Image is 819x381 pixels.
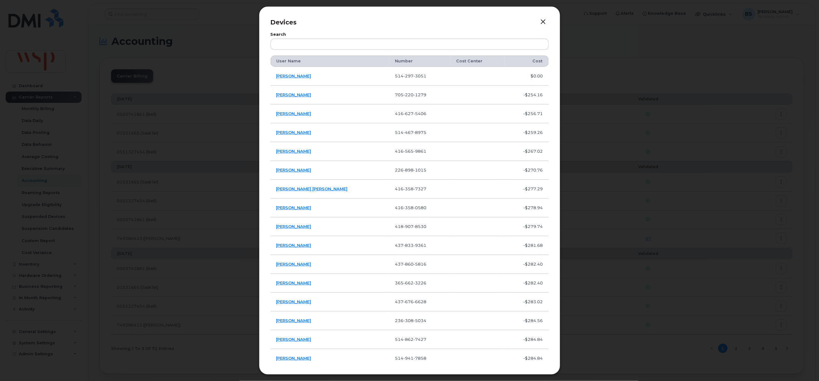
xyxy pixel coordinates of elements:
[395,111,426,116] span: 416
[504,236,549,255] td: -$281.68
[504,161,549,180] td: -$270.76
[403,243,413,248] span: 833
[413,243,426,248] span: 9361
[395,149,426,154] span: 416
[413,280,426,285] span: 3226
[504,293,549,311] td: -$283.02
[403,205,413,210] span: 358
[395,262,426,267] span: 437
[395,130,426,135] span: 514
[403,280,413,285] span: 662
[413,299,426,304] span: 6628
[395,318,426,323] span: 236
[403,167,413,172] span: 898
[413,224,426,229] span: 8530
[413,318,426,323] span: 5034
[413,262,426,267] span: 5816
[403,318,413,323] span: 308
[276,130,311,135] a: [PERSON_NAME]
[413,130,426,135] span: 8975
[276,149,311,154] a: [PERSON_NAME]
[413,205,426,210] span: 0580
[504,123,549,142] td: -$259.26
[504,330,549,349] td: -$284.84
[413,167,426,172] span: 1015
[276,167,311,172] a: [PERSON_NAME]
[504,142,549,161] td: -$267.02
[403,224,413,229] span: 907
[413,149,426,154] span: 9861
[504,274,549,293] td: -$282.40
[403,111,413,116] span: 627
[403,92,413,97] span: 220
[504,217,549,236] td: -$279.74
[276,299,311,304] a: [PERSON_NAME]
[276,243,311,248] a: [PERSON_NAME]
[395,243,426,248] span: 437
[413,186,426,191] span: 7327
[413,92,426,97] span: 1279
[395,186,426,191] span: 416
[403,299,413,304] span: 676
[395,224,426,229] span: 418
[276,262,311,267] a: [PERSON_NAME]
[276,186,348,191] a: [PERSON_NAME] [PERSON_NAME]
[395,299,426,304] span: 437
[276,224,311,229] a: [PERSON_NAME]
[504,104,549,123] td: -$256.71
[395,280,426,285] span: 365
[504,255,549,274] td: -$282.40
[276,111,311,116] a: [PERSON_NAME]
[403,149,413,154] span: 565
[504,198,549,217] td: -$278.94
[276,318,311,323] a: [PERSON_NAME]
[504,86,549,104] td: -$254.16
[504,180,549,198] td: -$277.29
[403,186,413,191] span: 358
[403,262,413,267] span: 860
[413,111,426,116] span: 5406
[276,92,311,97] a: [PERSON_NAME]
[395,205,426,210] span: 416
[276,280,311,285] a: [PERSON_NAME]
[276,205,311,210] a: [PERSON_NAME]
[395,167,426,172] span: 226
[403,130,413,135] span: 467
[395,92,426,97] span: 705
[504,311,549,330] td: -$284.56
